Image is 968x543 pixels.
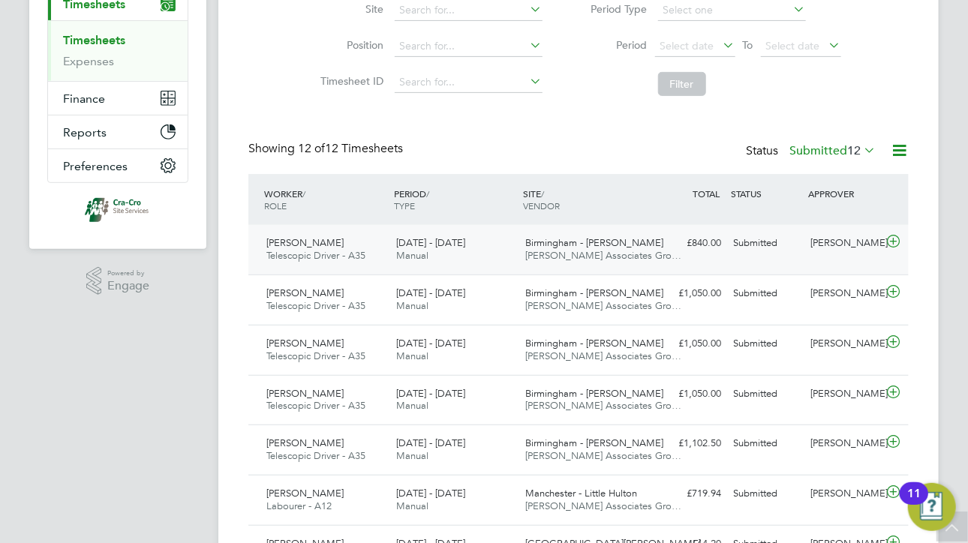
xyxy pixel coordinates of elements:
a: Powered byEngage [86,267,150,295]
span: 12 [847,143,861,158]
button: Open Resource Center, 11 new notifications [908,483,956,531]
span: Manual [396,399,428,412]
span: [PERSON_NAME] [266,436,344,449]
div: Timesheets [48,20,188,81]
span: Manual [396,299,428,312]
div: Showing [248,141,406,157]
div: £1,050.00 [649,281,727,306]
div: [PERSON_NAME] [805,431,883,456]
span: Powered by [107,267,149,280]
span: [DATE] - [DATE] [396,236,465,249]
span: [PERSON_NAME] [266,387,344,400]
a: Expenses [63,54,114,68]
span: Manual [396,449,428,462]
label: Site [317,2,384,16]
span: Telescopic Driver - A35 [266,349,365,362]
span: Select date [766,39,820,52]
span: Manual [396,249,428,262]
div: Submitted [727,481,805,506]
span: Reports [63,125,107,139]
span: Labourer - A12 [266,499,332,512]
span: [PERSON_NAME] [266,286,344,299]
div: Status [746,141,879,162]
input: Search for... [395,72,543,93]
button: Filter [658,72,706,96]
span: Birmingham - [PERSON_NAME] [526,236,664,249]
a: Timesheets [63,33,125,47]
span: Manual [396,499,428,512]
span: ROLE [264,199,287,211]
div: Submitted [727,231,805,256]
div: [PERSON_NAME] [805,481,883,506]
span: [PERSON_NAME] Associates Gro… [526,449,682,462]
label: Submitted [789,143,876,158]
a: Go to home page [47,198,188,222]
img: cra-cro-logo-retina.png [85,198,152,222]
span: Birmingham - [PERSON_NAME] [526,337,664,349]
span: Manual [396,349,428,362]
div: PERIOD [390,180,520,219]
span: [PERSON_NAME] Associates Gro… [526,349,682,362]
label: Timesheet ID [317,74,384,88]
span: Telescopic Driver - A35 [266,399,365,412]
div: £1,050.00 [649,382,727,406]
span: / [302,187,305,199]
span: [PERSON_NAME] Associates Gro… [526,499,682,512]
div: Submitted [727,382,805,406]
span: Engage [107,280,149,292]
span: Birmingham - [PERSON_NAME] [526,286,664,299]
div: [PERSON_NAME] [805,331,883,356]
label: Period Type [580,2,648,16]
span: [DATE] - [DATE] [396,337,465,349]
span: 12 Timesheets [298,141,403,156]
div: [PERSON_NAME] [805,231,883,256]
span: / [542,187,545,199]
span: [PERSON_NAME] Associates Gro… [526,249,682,262]
div: Submitted [727,331,805,356]
span: Preferences [63,159,128,173]
div: WORKER [260,180,390,219]
span: TYPE [394,199,415,211]
button: Reports [48,115,188,148]
span: [PERSON_NAME] [266,337,344,349]
div: [PERSON_NAME] [805,281,883,306]
span: [PERSON_NAME] [266,487,344,499]
div: 11 [907,493,921,513]
span: [DATE] - [DATE] [396,286,465,299]
span: [DATE] - [DATE] [396,436,465,449]
span: [PERSON_NAME] Associates Gro… [526,299,682,312]
div: [PERSON_NAME] [805,382,883,406]
span: VENDOR [524,199,561,211]
span: Finance [63,91,105,106]
span: [DATE] - [DATE] [396,387,465,400]
label: Position [317,38,384,52]
span: 12 of [298,141,325,156]
span: Telescopic Driver - A35 [266,249,365,262]
div: APPROVER [805,180,883,207]
span: Telescopic Driver - A35 [266,299,365,312]
div: £1,102.50 [649,431,727,456]
span: Birmingham - [PERSON_NAME] [526,387,664,400]
div: STATUS [727,180,805,207]
button: Preferences [48,149,188,182]
span: Manchester - Little Hulton [526,487,638,499]
span: To [738,35,758,55]
div: £840.00 [649,231,727,256]
span: [PERSON_NAME] Associates Gro… [526,399,682,412]
span: Telescopic Driver - A35 [266,449,365,462]
span: TOTAL [693,187,720,199]
input: Search for... [395,36,543,57]
span: Select date [660,39,714,52]
button: Finance [48,82,188,115]
div: Submitted [727,431,805,456]
div: Submitted [727,281,805,306]
label: Period [580,38,648,52]
div: £1,050.00 [649,331,727,356]
span: Birmingham - [PERSON_NAME] [526,436,664,449]
span: [PERSON_NAME] [266,236,344,249]
div: £719.94 [649,481,727,506]
div: SITE [520,180,650,219]
span: / [426,187,429,199]
span: [DATE] - [DATE] [396,487,465,499]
